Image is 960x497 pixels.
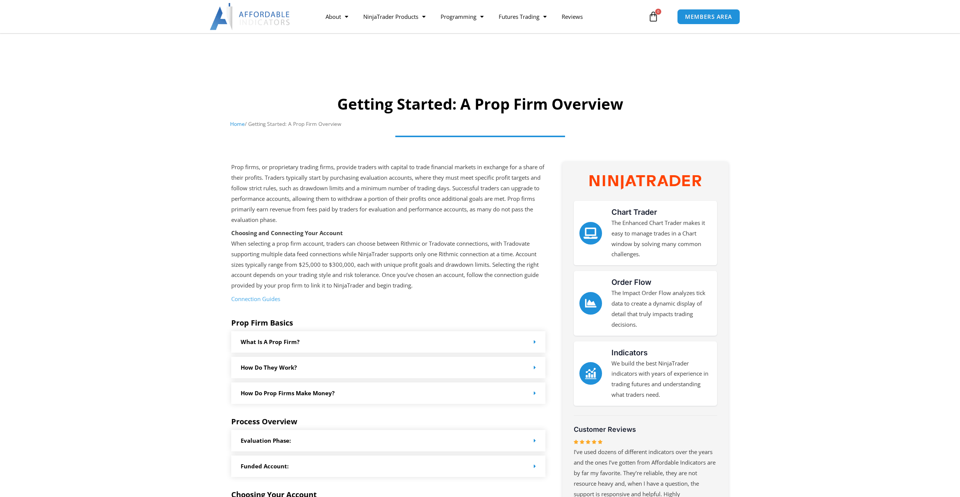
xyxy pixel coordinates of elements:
a: What is a prop firm? [241,338,300,346]
a: Indicators [611,348,648,357]
p: When selecting a prop firm account, traders can choose between Rithmic or Tradovate connections, ... [231,228,546,291]
a: How do Prop Firms make money? [241,389,335,397]
a: How Do they work? [241,364,297,371]
h3: Customer Reviews [574,425,717,434]
a: Evaluation Phase: [241,437,291,444]
p: Prop firms, or proprietary trading firms, provide traders with capital to trade financial markets... [231,162,546,225]
a: Reviews [554,8,590,25]
div: Evaluation Phase: [231,430,546,451]
a: Order Flow [611,278,651,287]
p: The Impact Order Flow analyzes tick data to create a dynamic display of detail that truly impacts... [611,288,711,330]
h5: Process Overview [231,417,546,426]
span: MEMBERS AREA [685,14,732,20]
a: Futures Trading [491,8,554,25]
img: NinjaTrader Wordmark color RGB | Affordable Indicators – NinjaTrader [590,175,701,189]
a: Programming [433,8,491,25]
h5: Prop Firm Basics [231,318,546,327]
a: Connection Guides [231,295,280,303]
div: How Do they work? [231,357,546,378]
a: MEMBERS AREA [677,9,740,24]
nav: Menu [318,8,646,25]
h1: Getting Started: A Prop Firm Overview [230,93,730,115]
a: Home [230,120,245,127]
a: About [318,8,356,25]
nav: Breadcrumb [230,119,730,129]
div: What is a prop firm? [231,331,546,353]
div: How do Prop Firms make money? [231,382,546,404]
div: Funded Account: [231,456,546,477]
p: The Enhanced Chart Trader makes it easy to manage trades in a Chart window by solving many common... [611,218,711,260]
a: Chart Trader [579,222,602,245]
img: LogoAI | Affordable Indicators – NinjaTrader [210,3,291,30]
a: 0 [637,6,670,28]
a: Funded Account: [241,462,289,470]
strong: Choosing and Connecting Your Account [231,229,343,237]
a: Indicators [579,362,602,385]
p: We build the best NinjaTrader indicators with years of experience in trading futures and understa... [611,358,711,400]
span: 0 [655,9,661,15]
a: Chart Trader [611,208,657,217]
a: NinjaTrader Products [356,8,433,25]
a: Order Flow [579,292,602,315]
